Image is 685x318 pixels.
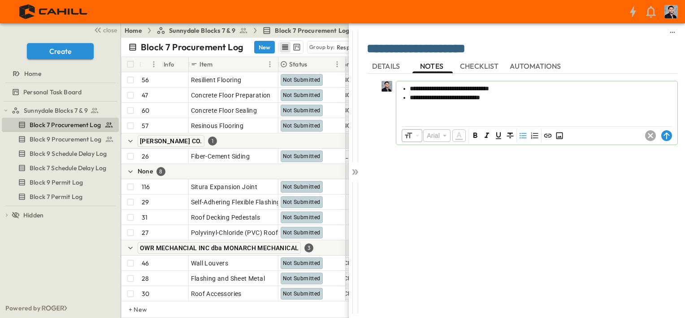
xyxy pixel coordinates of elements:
div: test [2,190,119,204]
button: kanban view [291,42,302,53]
span: Concrete Floor Preparation [191,91,271,100]
p: 31 [142,213,147,222]
p: 47 [142,91,148,100]
span: Polyvinyl-Chloride (PVC) Roofing [191,228,287,237]
div: test [2,103,119,118]
span: Not Submitted [283,275,321,282]
button: Menu [332,59,342,70]
button: sidedrawer-menu [667,27,678,38]
span: Strikethrough [505,130,516,141]
span: Home [24,69,41,78]
span: Block 7 Permit Log [30,192,82,201]
button: Format text as bold. Shortcut: Ctrl+B [470,130,481,141]
div: test [2,132,119,146]
span: Fiber-Cement Siding [191,152,250,161]
p: 46 [142,259,149,268]
p: 27 [142,228,148,237]
p: 30 [142,289,149,298]
div: test [2,175,119,190]
span: Block 9 Permit Log [30,178,83,187]
span: Not Submitted [283,184,321,190]
span: Not Submitted [283,92,321,98]
button: row view [280,42,290,53]
span: Flashing and Sheet Metal [191,274,265,283]
span: Not Submitted [283,260,321,266]
span: Unordered List (Ctrl + Shift + 8) [518,130,529,141]
span: Italic (Ctrl+I) [481,130,492,141]
button: Format text underlined. Shortcut: Ctrl+U [493,130,504,141]
button: Format text as strikethrough [505,130,516,141]
span: Hidden [23,211,43,220]
p: + New [129,305,134,314]
span: Not Submitted [283,214,321,221]
div: # [139,57,162,71]
span: Sunnydale Blocks 7 & 9 [24,106,88,115]
p: Arial [427,131,440,140]
div: table view [278,40,303,54]
span: Not Submitted [283,107,321,114]
span: Block 9 Procurement Log [30,135,101,144]
span: Concrete Floor Sealing [191,106,257,115]
p: Status [289,60,307,69]
p: 56 [142,75,149,84]
span: Personal Task Board [23,88,82,97]
div: test [2,118,119,132]
div: test [2,146,119,161]
span: Self-Adhering Flexible Flashing [191,198,281,207]
span: Roof Accessories [191,289,242,298]
span: Not Submitted [283,199,321,205]
span: Block 7 Schedule Delay Log [30,163,106,172]
button: Ordered List [529,130,540,141]
span: OWR MECHANCIAL INC dba MONARCH MECHANICAL [140,244,299,252]
p: Item [199,60,212,69]
span: Block 7 Procurement Log [30,120,101,129]
p: Responsible Contractor [337,43,403,52]
span: Ordered List (Ctrl + Shift + 7) [529,130,540,141]
button: Insert Image [554,130,565,141]
p: 57 [142,121,148,130]
p: 28 [142,274,149,283]
button: Insert Link [542,130,553,141]
span: Underline (Ctrl+U) [493,130,504,141]
span: Not Submitted [283,123,321,129]
button: Sort [214,59,224,69]
p: 26 [142,152,149,161]
span: Not Submitted [283,291,321,297]
span: Resilient Flooring [191,75,242,84]
div: 3 [304,243,313,252]
span: Situra Expansion Joint [191,182,258,191]
p: 60 [142,106,149,115]
img: 4f72bfc4efa7236828875bac24094a5ddb05241e32d018417354e964050affa1.png [11,2,97,21]
div: Info [162,57,189,71]
span: DETAILS [372,62,402,70]
div: Font Size [402,129,422,142]
span: Not Submitted [283,77,321,83]
p: 29 [142,198,149,207]
button: Menu [148,59,159,70]
button: Format text as italic. Shortcut: Ctrl+I [481,130,492,141]
span: Roof Decking Pedestals [191,213,260,222]
button: Sort [143,59,153,69]
p: Group by: [309,43,335,52]
p: 116 [142,182,150,191]
p: None [138,167,153,176]
button: New [254,41,275,53]
div: test [2,161,119,175]
button: Create [27,43,94,59]
div: 1 [208,137,217,146]
p: Block 7 Procurement Log [141,41,243,53]
span: close [103,26,117,35]
div: 8 [156,167,165,176]
div: Info [164,52,174,77]
span: Block 9 Schedule Delay Log [30,149,107,158]
span: Not Submitted [283,153,321,159]
a: Home [125,26,142,35]
button: Sort [309,59,319,69]
span: AUTOMATIONS [510,62,563,70]
nav: breadcrumbs [125,26,367,35]
button: Menu [264,59,275,70]
span: Not Submitted [283,230,321,236]
img: Profile Picture [382,81,392,92]
span: Insert Link (Ctrl + K) [542,130,553,141]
